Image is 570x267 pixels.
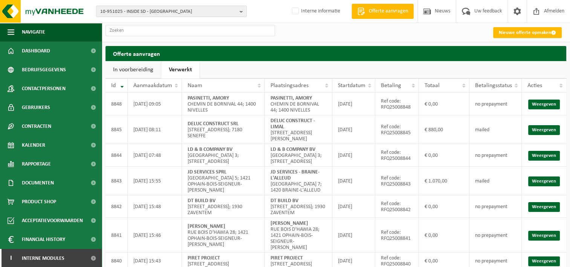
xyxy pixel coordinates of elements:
[128,195,182,218] td: [DATE] 15:48
[265,144,332,167] td: [GEOGRAPHIC_DATA] 3; [STREET_ADDRESS]
[182,144,265,167] td: [GEOGRAPHIC_DATA] 3; [STREET_ADDRESS]
[375,167,419,195] td: Ref code: RFQ25008843
[188,255,220,261] strong: PIRET PROJECT
[105,46,566,61] h2: Offerte aanvragen
[270,198,298,204] strong: DT BUILD BV
[375,115,419,144] td: Ref code: RFQ25008845
[105,115,128,144] td: 8845
[265,115,332,144] td: [STREET_ADDRESS][PERSON_NAME]
[475,204,507,210] span: no prepayment
[188,95,229,101] strong: PASINETTI, AMORY
[182,93,265,115] td: CHEMIN DE BORNIVAL 44; 1400 NIVELLES
[419,115,469,144] td: € 880,00
[332,167,375,195] td: [DATE]
[475,83,512,89] span: Betalingsstatus
[528,176,560,186] a: Weergeven
[133,83,172,89] span: Aanmaakdatum
[105,195,128,218] td: 8842
[475,101,507,107] span: no prepayment
[182,218,265,253] td: RUE BOIS D'HAWIA 28; 1421 OPHAIN-BOIS-SEIGNEUR-[PERSON_NAME]
[375,195,419,218] td: Ref code: RFQ25008842
[419,167,469,195] td: € 1.070,00
[105,61,161,78] a: In voorbereiding
[332,195,375,218] td: [DATE]
[105,25,275,36] input: Zoeken
[375,93,419,115] td: Ref code: RFQ25008848
[332,144,375,167] td: [DATE]
[367,8,410,15] span: Offerte aanvragen
[475,258,507,264] span: no prepayment
[528,231,560,241] a: Weergeven
[270,169,319,181] strong: JD SERVICES - BRAINE-L'ALLEUD
[290,6,340,17] label: Interne informatie
[270,118,315,130] strong: DELUC CONSTRUCT - LIMAL
[528,256,560,266] a: Weergeven
[22,98,50,117] span: Gebruikers
[475,153,507,158] span: no prepayment
[419,144,469,167] td: € 0,00
[111,83,116,89] span: Id
[528,202,560,212] a: Weergeven
[22,23,45,41] span: Navigatie
[128,115,182,144] td: [DATE] 08:11
[22,41,50,60] span: Dashboard
[270,83,309,89] span: Plaatsingsadres
[22,211,83,230] span: Acceptatievoorwaarden
[105,167,128,195] td: 8843
[419,93,469,115] td: € 0,00
[22,136,45,155] span: Kalender
[22,79,66,98] span: Contactpersonen
[188,224,225,229] strong: [PERSON_NAME]
[22,155,51,173] span: Rapportage
[475,178,489,184] span: mailed
[270,221,308,226] strong: [PERSON_NAME]
[351,4,414,19] a: Offerte aanvragen
[381,83,401,89] span: Betaling
[332,93,375,115] td: [DATE]
[270,255,303,261] strong: PIRET PROJECT
[188,121,238,127] strong: DELUC CONSTRUCT SRL
[105,93,128,115] td: 8848
[475,127,489,133] span: mailed
[425,83,440,89] span: Totaal
[475,233,507,238] span: no prepayment
[100,6,237,17] span: 10-951025 - INSIDE SD - [GEOGRAPHIC_DATA]
[128,167,182,195] td: [DATE] 15:55
[105,218,128,253] td: 8841
[265,195,332,218] td: [STREET_ADDRESS]; 1930 ZAVENTEM
[419,218,469,253] td: € 0,00
[528,100,560,109] a: Weergeven
[128,93,182,115] td: [DATE] 09:05
[265,93,332,115] td: CHEMIN DE BORNIVAL 44; 1400 NIVELLES
[270,95,312,101] strong: PASINETTI, AMORY
[161,61,200,78] a: Verwerkt
[182,115,265,144] td: [STREET_ADDRESS]; 7180 SENEFFE
[188,83,202,89] span: Naam
[22,230,65,249] span: Financial History
[332,115,375,144] td: [DATE]
[188,147,232,152] strong: LD & B COMPANY BV
[188,169,226,175] strong: JD SERVICES SPRL
[182,167,265,195] td: [GEOGRAPHIC_DATA] 5; 1421 OPHAIN-BOIS-SEIGNEUR-[PERSON_NAME]
[96,6,247,17] button: 10-951025 - INSIDE SD - [GEOGRAPHIC_DATA]
[22,173,54,192] span: Documenten
[265,167,332,195] td: [GEOGRAPHIC_DATA] 7; 1420 BRAINE-L'ALLEUD
[375,144,419,167] td: Ref code: RFQ25008844
[270,147,315,152] strong: LD & B COMPANY BV
[419,195,469,218] td: € 0,00
[22,192,56,211] span: Product Shop
[22,60,66,79] span: Bedrijfsgegevens
[332,218,375,253] td: [DATE]
[105,144,128,167] td: 8844
[375,218,419,253] td: Ref code: RFQ25008841
[528,151,560,161] a: Weergeven
[128,218,182,253] td: [DATE] 15:46
[182,195,265,218] td: [STREET_ADDRESS]; 1930 ZAVENTEM
[128,144,182,167] td: [DATE] 07:48
[528,125,560,135] a: Weergeven
[338,83,365,89] span: Startdatum
[188,198,215,204] strong: DT BUILD BV
[265,218,332,253] td: RUE BOIS D'HAWIA 28; 1421 OPHAIN-BOIS-SEIGNEUR-[PERSON_NAME]
[22,117,51,136] span: Contracten
[493,27,562,38] a: Nieuwe offerte opmaken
